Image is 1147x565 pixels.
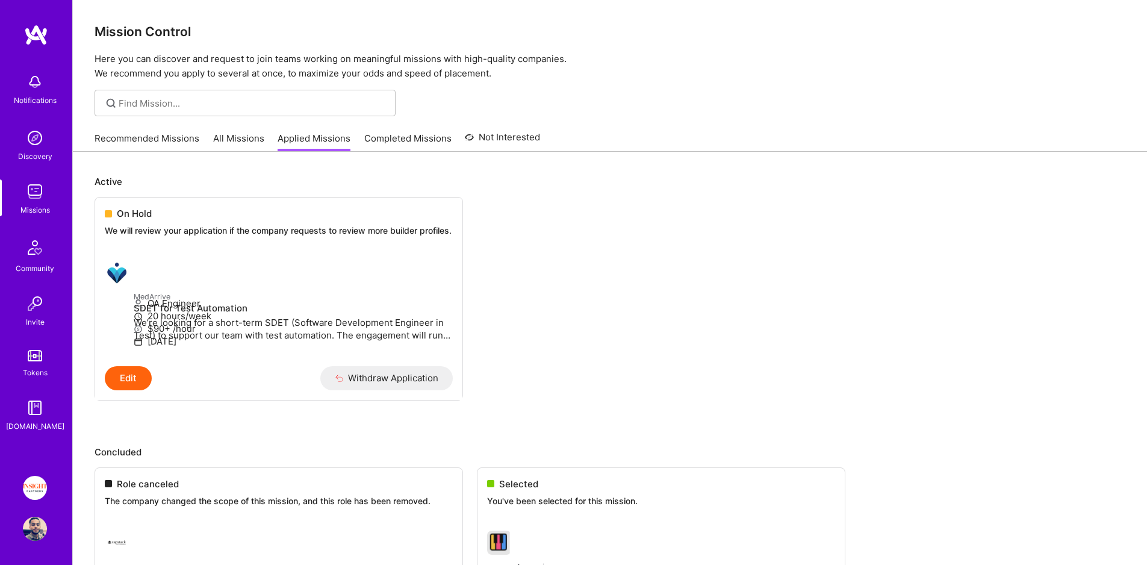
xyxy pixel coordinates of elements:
[134,322,453,335] p: $90+ /hour
[95,52,1125,81] p: Here you can discover and request to join teams working on meaningful missions with high-quality ...
[95,24,1125,39] h3: Mission Control
[28,350,42,361] img: tokens
[134,297,453,310] p: QA Engineer
[23,476,47,500] img: Insight Partners: Data & AI - Sourcing
[105,261,129,285] img: MedArrive company logo
[20,517,50,541] a: User Avatar
[134,335,453,348] p: [DATE]
[117,207,152,220] span: On Hold
[18,150,52,163] div: Discovery
[95,175,1125,188] p: Active
[20,233,49,262] img: Community
[134,337,143,346] i: icon Calendar
[23,517,47,541] img: User Avatar
[23,179,47,204] img: teamwork
[465,130,540,152] a: Not Interested
[23,396,47,420] img: guide book
[213,132,264,152] a: All Missions
[23,126,47,150] img: discovery
[16,262,54,275] div: Community
[20,476,50,500] a: Insight Partners: Data & AI - Sourcing
[23,292,47,316] img: Invite
[23,70,47,94] img: bell
[278,132,350,152] a: Applied Missions
[26,316,45,328] div: Invite
[14,94,57,107] div: Notifications
[364,132,452,152] a: Completed Missions
[6,420,64,432] div: [DOMAIN_NAME]
[23,366,48,379] div: Tokens
[119,97,387,110] input: overall type: UNKNOWN_TYPE server type: NO_SERVER_DATA heuristic type: UNKNOWN_TYPE label: Find M...
[134,312,143,321] i: icon Clock
[104,96,118,110] i: icon SearchGrey
[95,251,462,366] a: MedArrive company logoMedArriveSDET for Test AutomationWe’re looking for a short-term SDET (Softw...
[134,310,453,322] p: 20 hours/week
[95,446,1125,458] p: Concluded
[320,366,453,390] button: Withdraw Application
[105,225,453,237] p: We will review your application if the company requests to review more builder profiles.
[105,366,152,390] button: Edit
[24,24,48,46] img: logo
[134,299,143,308] i: icon Applicant
[20,204,50,216] div: Missions
[134,325,143,334] i: icon MoneyGray
[95,132,199,152] a: Recommended Missions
